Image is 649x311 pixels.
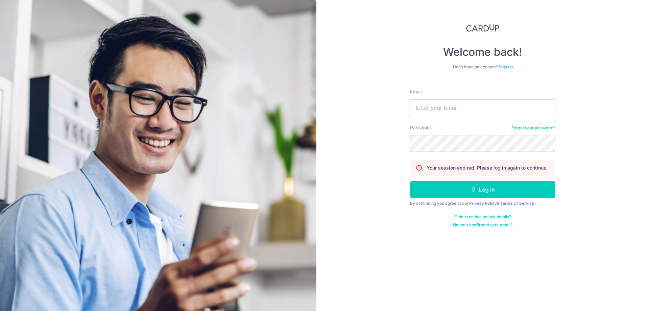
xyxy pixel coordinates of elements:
[427,164,548,171] p: Your session expired. Please log in again to continue.
[499,64,513,69] a: Sign up
[469,201,497,206] a: Privacy Policy
[500,201,534,206] a: Terms Of Service
[453,222,512,228] a: Haven't confirmed your email?
[410,124,432,131] label: Password
[466,24,499,32] img: CardUp Logo
[455,214,511,220] a: Didn't receive unlock details?
[410,181,555,198] button: Log in
[410,99,555,116] input: Enter your Email
[511,125,555,131] a: Forgot your password?
[410,64,555,70] div: Don’t have an account?
[410,45,555,59] h4: Welcome back!
[410,201,555,206] div: By continuing you agree to our &
[410,88,422,95] label: Email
